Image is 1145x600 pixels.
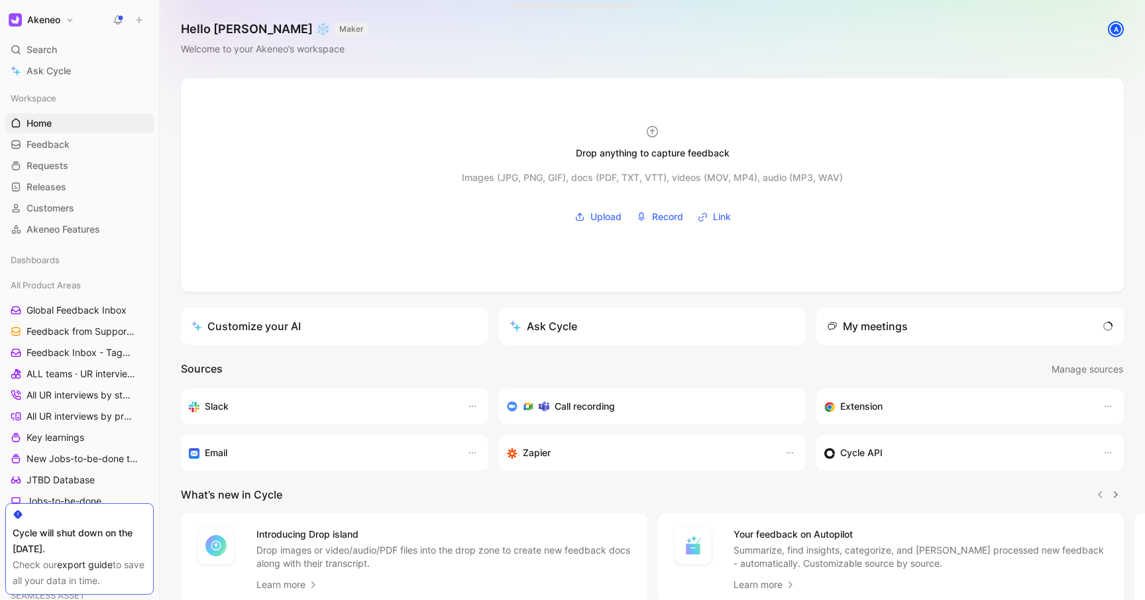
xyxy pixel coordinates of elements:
h3: Slack [205,398,229,414]
span: Global Feedback Inbox [27,304,127,317]
div: A [1109,23,1122,36]
button: Record [631,207,688,227]
div: Check our to save all your data in time. [13,557,146,589]
span: Akeneo Features [27,223,100,236]
a: export guide [57,559,113,570]
span: New Jobs-to-be-done to review ([PERSON_NAME]) [27,452,142,465]
a: Home [5,113,154,133]
div: Dashboards [5,250,154,274]
h3: Email [205,445,227,461]
button: Manage sources [1051,361,1124,378]
h3: Cycle API [840,445,883,461]
div: Forward emails to your feedback inbox [189,445,454,461]
div: Ask Cycle [510,318,577,334]
span: ALL teams · UR interviews [27,367,136,381]
span: All Product Areas [11,278,81,292]
span: Search [27,42,57,58]
span: Feedback from Support Team [27,325,137,338]
a: ALL teams · UR interviews [5,364,154,384]
a: All UR interviews by projects [5,406,154,426]
span: Feedback Inbox - Tagging [27,346,136,359]
p: Drop images or video/audio/PDF files into the drop zone to create new feedback docs along with th... [256,544,631,570]
div: Cycle will shut down on the [DATE]. [13,525,146,557]
a: Feedback [5,135,154,154]
span: Upload [590,209,622,225]
h3: Call recording [555,398,615,414]
button: Upload [570,207,626,227]
a: JTBD Database [5,470,154,490]
a: Releases [5,177,154,197]
span: Link [713,209,731,225]
a: Customize your AI [181,308,488,345]
p: Summarize, find insights, categorize, and [PERSON_NAME] processed new feedback - automatically. C... [734,544,1109,570]
span: All UR interviews by projects [27,410,136,423]
a: Feedback Inbox - Tagging [5,343,154,363]
div: Record & transcribe meetings from Zoom, Meet & Teams. [507,398,788,414]
a: Ask Cycle [5,61,154,81]
a: All UR interviews by status [5,385,154,405]
h3: Extension [840,398,883,414]
span: Workspace [11,91,56,105]
div: Dashboards [5,250,154,270]
h2: Sources [181,361,223,378]
h4: Introducing Drop island [256,526,631,542]
div: Capture feedback from anywhere on the web [824,398,1089,414]
span: Home [27,117,52,130]
a: Learn more [256,577,319,593]
a: Global Feedback Inbox [5,300,154,320]
h4: Your feedback on Autopilot [734,526,1109,542]
div: Images (JPG, PNG, GIF), docs (PDF, TXT, VTT), videos (MOV, MP4), audio (MP3, WAV) [462,170,843,186]
a: Learn more [734,577,796,593]
button: MAKER [335,23,368,36]
span: Feedback [27,138,70,151]
span: All UR interviews by status [27,389,136,402]
img: Akeneo [9,13,22,27]
a: Customers [5,198,154,218]
div: All Product Areas [5,275,154,295]
div: Workspace [5,88,154,108]
span: Customers [27,202,74,215]
a: Key learnings [5,428,154,448]
div: Drop anything to capture feedback [576,145,730,161]
div: Capture feedback from thousands of sources with Zapier (survey results, recordings, sheets, etc). [507,445,772,461]
span: Jobs-to-be-done [27,495,101,508]
span: Record [652,209,683,225]
div: My meetings [827,318,908,334]
a: New Jobs-to-be-done to review ([PERSON_NAME]) [5,449,154,469]
span: Dashboards [11,253,60,267]
a: Requests [5,156,154,176]
a: Feedback from Support Team [5,322,154,341]
h3: Zapier [523,445,551,461]
a: Jobs-to-be-done [5,491,154,511]
button: Ask Cycle [499,308,806,345]
span: Ask Cycle [27,63,71,79]
div: Sync customers & send feedback from custom sources. Get inspired by our favorite use case [824,445,1089,461]
span: Requests [27,159,68,172]
h1: Akeneo [27,14,60,26]
button: AkeneoAkeneo [5,11,78,29]
div: Sync your customers, send feedback and get updates in Slack [189,398,454,414]
h2: What’s new in Cycle [181,487,282,503]
div: Welcome to your Akeneo’s workspace [181,41,368,57]
span: Releases [27,180,66,194]
div: Search [5,40,154,60]
h1: Hello [PERSON_NAME] ❄️ [181,21,368,37]
span: JTBD Database [27,473,95,487]
span: Manage sources [1052,361,1123,377]
div: All Product AreasGlobal Feedback InboxFeedback from Support TeamFeedback Inbox - TaggingALL teams... [5,275,154,575]
div: Customize your AI [191,318,301,334]
span: Key learnings [27,431,84,444]
a: Akeneo Features [5,219,154,239]
button: Link [693,207,736,227]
